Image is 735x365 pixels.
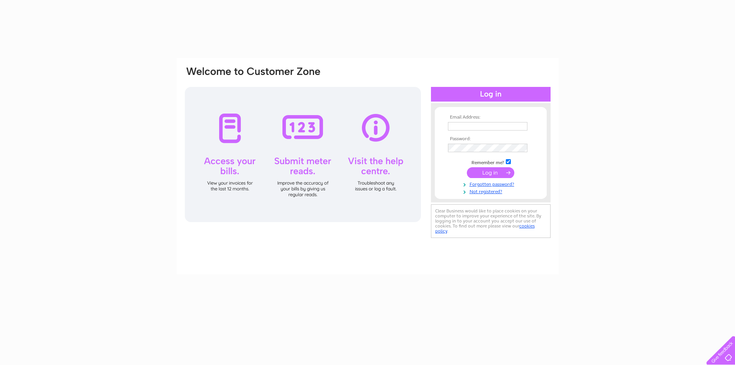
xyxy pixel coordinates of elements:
[467,167,514,178] input: Submit
[448,180,536,187] a: Forgotten password?
[448,187,536,195] a: Not registered?
[431,204,551,238] div: Clear Business would like to place cookies on your computer to improve your experience of the sit...
[446,158,536,166] td: Remember me?
[446,136,536,142] th: Password:
[446,115,536,120] th: Email Address:
[435,223,535,234] a: cookies policy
